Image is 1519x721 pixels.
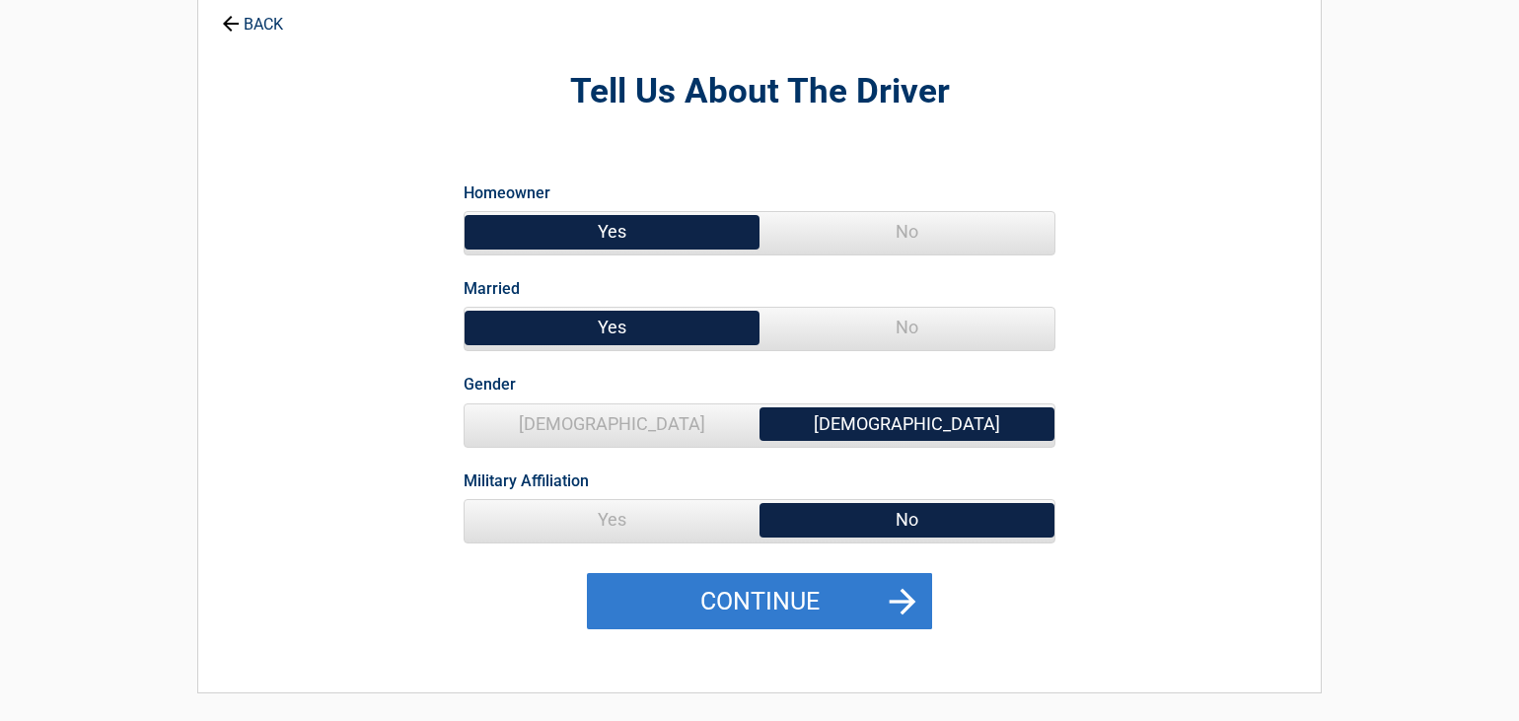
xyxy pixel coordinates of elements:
[759,212,1054,252] span: No
[464,371,516,397] label: Gender
[307,69,1212,115] h2: Tell Us About The Driver
[465,308,759,347] span: Yes
[465,212,759,252] span: Yes
[464,275,520,302] label: Married
[464,180,550,206] label: Homeowner
[759,500,1054,540] span: No
[759,308,1054,347] span: No
[587,573,932,630] button: Continue
[465,404,759,444] span: [DEMOGRAPHIC_DATA]
[759,404,1054,444] span: [DEMOGRAPHIC_DATA]
[465,500,759,540] span: Yes
[464,468,589,494] label: Military Affiliation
